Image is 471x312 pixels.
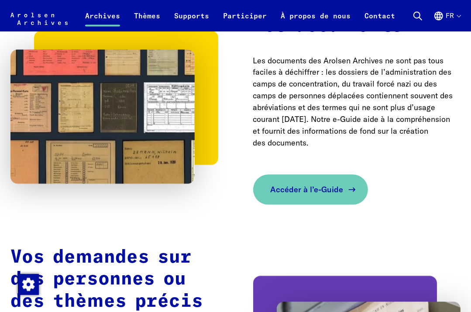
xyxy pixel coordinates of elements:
[78,5,402,26] nav: Principal
[216,10,274,31] a: Participer
[17,274,38,295] div: Modification du consentement
[167,10,216,31] a: Supports
[358,10,402,31] a: Contact
[127,10,167,31] a: Thèmes
[253,55,461,149] p: Les documents des Arolsen Archives ne sont pas tous faciles à déchiffrer : les dossiers de l’admi...
[78,10,127,31] a: Archives
[271,184,344,195] span: Accéder à l’e-Guide
[274,10,358,31] a: À propos de nous
[433,10,461,31] button: Français, sélection de la langue
[253,174,368,205] a: Accéder à l’e-Guide
[18,274,39,295] img: Modification du consentement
